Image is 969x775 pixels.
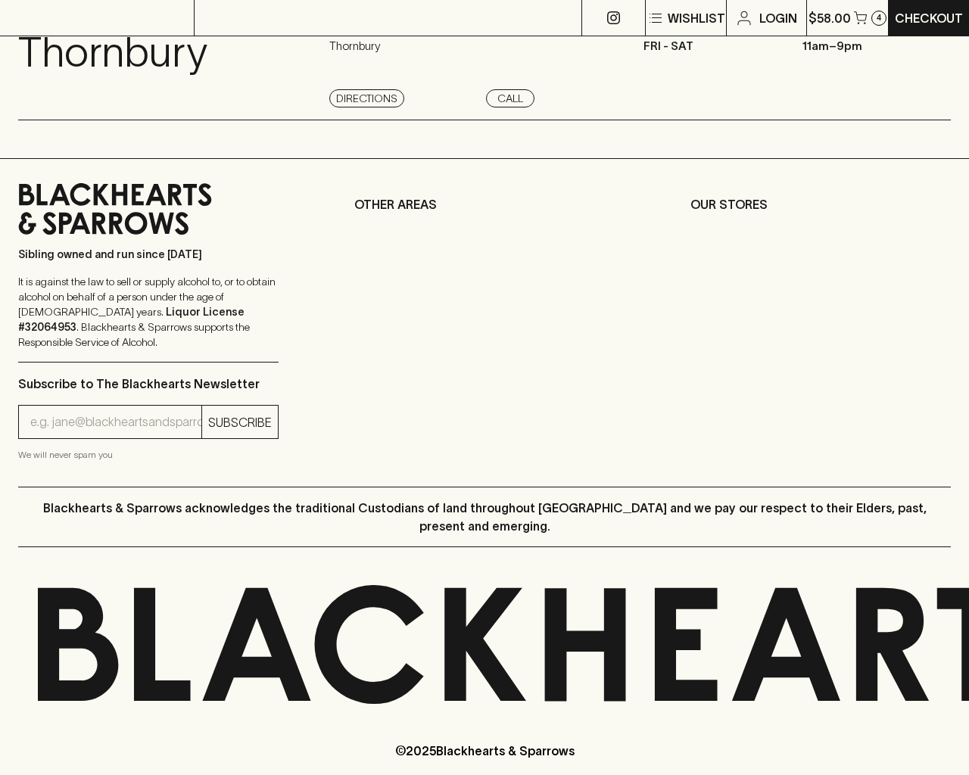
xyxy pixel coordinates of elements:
p: It is against the law to sell or supply alcohol to, or to obtain alcohol on behalf of a person un... [18,274,279,350]
p: OUR STORES [690,195,951,213]
p: SUBSCRIBE [208,413,272,431]
p: Thornbury [18,21,207,84]
a: Directions [329,89,404,107]
p: Wishlist [668,9,725,27]
p: Sibling owned and run since [DATE] [18,247,279,262]
p: ⠀ [195,9,207,27]
button: SUBSCRIBE [202,406,278,438]
p: 11am – 9pm [802,38,939,55]
p: Blackhearts & Sparrows acknowledges the traditional Custodians of land throughout [GEOGRAPHIC_DAT... [30,499,939,535]
p: OTHER AREAS [354,195,615,213]
p: Checkout [895,9,963,27]
p: $58.00 [809,9,851,27]
a: Call [486,89,534,107]
p: Subscribe to The Blackhearts Newsletter [18,375,279,393]
input: e.g. jane@blackheartsandsparrows.com.au [30,410,201,434]
p: Fri - Sat [643,38,780,55]
p: Login [759,9,797,27]
p: We will never spam you [18,447,279,462]
p: [STREET_ADDRESS] , Thornbury [329,21,436,55]
p: 4 [877,14,881,22]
